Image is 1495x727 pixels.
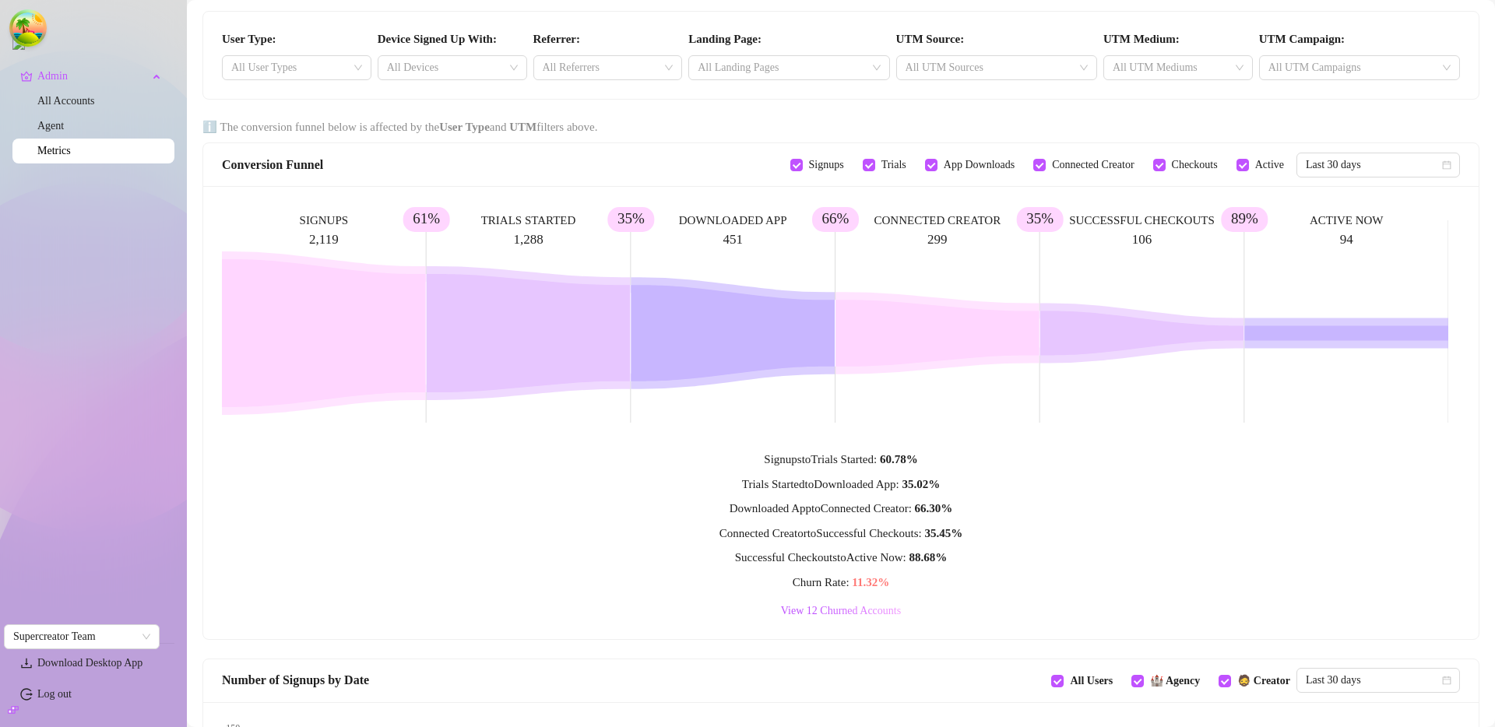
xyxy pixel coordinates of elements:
[803,156,850,174] span: Signups
[1046,156,1140,174] span: Connected Creator
[730,502,953,515] span: Downloaded App to Connected Creator :
[1103,33,1180,45] strong: UTM Medium:
[915,502,953,515] strong: 66.30 %
[37,145,71,156] a: Metrics
[875,156,913,174] span: Trials
[909,551,947,564] strong: 88.68 %
[20,70,33,83] span: crown
[764,453,917,465] span: Signups to Trials Started :
[1442,160,1451,170] span: calendar
[37,688,72,700] a: Log out
[202,121,217,133] span: info
[8,704,19,715] span: build
[37,657,142,669] span: Download Desktop App
[222,33,276,45] strong: User Type:
[1306,669,1451,692] span: Last 30 days
[735,551,947,564] span: Successful Checkouts to Active Now :
[37,64,148,89] span: Admin
[896,33,965,45] strong: UTM Source:
[1166,156,1224,174] span: Checkouts
[1306,153,1451,177] span: Last 30 days
[924,527,962,539] strong: 35.45 %
[781,605,901,617] span: View 12 Churned Accounts
[12,12,44,44] button: Open Tanstack query devtools
[1442,676,1451,685] span: calendar
[222,155,790,174] div: Conversion Funnel
[1064,673,1119,690] span: All Users
[902,478,940,490] strong: 35.02 %
[880,453,918,465] strong: 60.78 %
[533,33,581,45] strong: Referrer:
[1249,156,1290,174] span: Active
[222,670,369,690] span: Number of Signups by Date
[775,602,907,620] button: View 12 Churned Accounts
[20,657,33,669] span: download
[378,33,497,45] strong: Device Signed Up With:
[1259,33,1345,45] strong: UTM Campaign:
[852,576,889,588] strong: 11.32 %
[1231,673,1296,690] span: 🧔 Creator
[719,527,962,539] span: Connected Creator to Successful Checkouts :
[793,576,890,588] span: Churn Rate:
[37,120,64,132] a: Agent
[1144,673,1206,690] span: 🏰 Agency
[937,156,1021,174] span: App Downloads
[202,118,1479,137] div: The conversion funnel below is affected by the and filters above.
[37,95,95,107] a: All Accounts
[509,121,536,133] strong: UTM
[13,625,150,648] span: Supercreator Team
[439,121,490,133] strong: User Type
[688,33,762,45] strong: Landing Page:
[742,478,940,490] span: Trials Started to Downloaded App :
